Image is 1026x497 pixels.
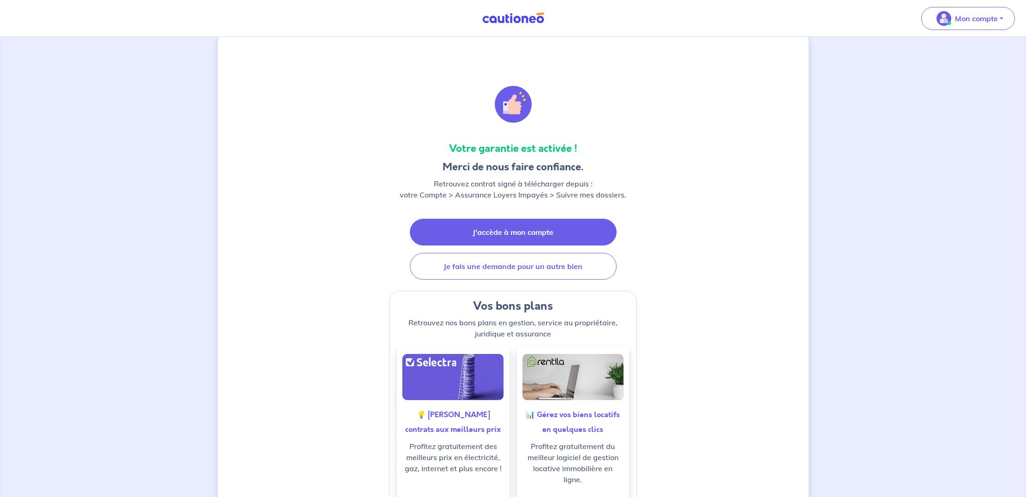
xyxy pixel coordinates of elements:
a: Je fais une demande pour un autre bien [410,253,617,280]
img: illu_account_valid_menu.svg [936,11,951,26]
strong: Votre garantie est activée ! [449,141,577,156]
img: illu_alert_hand.svg [495,86,532,123]
img: good-deals-rentila.alt [522,354,624,400]
p: Profitez gratuitement des meilleurs prix en électricité, gaz, internet et plus encore ! [404,441,502,474]
p: Retrouvez nos bons plans en gestion, service au propriétaire, juridique et assurance [397,317,630,339]
p: Profitez gratuitement du meilleur logiciel de gestion locative immobilière en ligne. [524,441,622,485]
img: Cautioneo [479,12,548,24]
a: J'accède à mon compte [410,219,617,246]
h3: Merci de nous faire confiance. [400,160,626,174]
button: illu_account_valid_menu.svgMon compte [921,7,1015,30]
h4: Vos bons plans [397,299,630,313]
h5: 💡 [PERSON_NAME] contrats aux meilleurs prix [404,407,502,437]
p: Mon compte [955,13,998,24]
h5: 📊 Gérez vos biens locatifs en quelques clics [524,407,622,437]
img: good-deals-selectra.alt [402,354,504,400]
p: Retrouvez contrat signé à télécharger depuis : votre Compte > Assurance Loyers Impayés > Suivre m... [400,178,626,200]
